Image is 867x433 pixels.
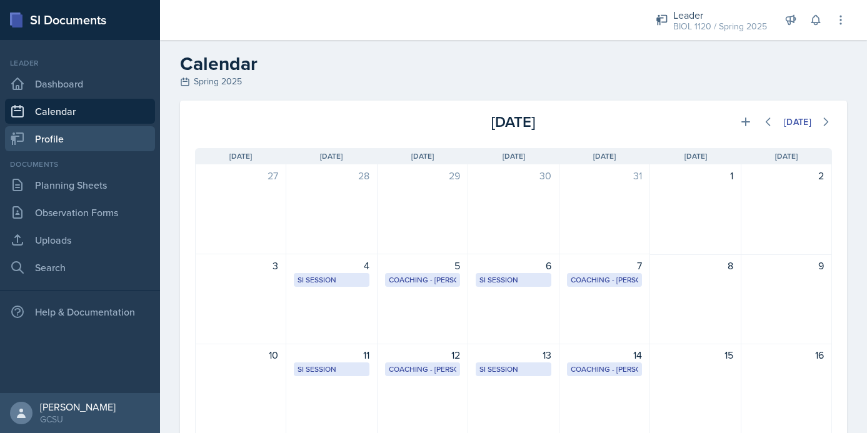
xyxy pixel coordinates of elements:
div: Coaching - [PERSON_NAME] [571,274,638,286]
div: 5 [385,258,460,273]
div: [PERSON_NAME] [40,401,116,413]
a: Planning Sheets [5,172,155,197]
a: Observation Forms [5,200,155,225]
a: Search [5,255,155,280]
div: Leader [673,7,767,22]
div: SI Session [298,364,365,375]
div: 7 [567,258,642,273]
div: 1 [658,168,733,183]
div: 15 [658,347,733,362]
div: 10 [203,347,278,362]
div: 28 [294,168,369,183]
span: [DATE] [775,151,798,162]
h2: Calendar [180,52,847,75]
div: 11 [294,347,369,362]
div: 2 [749,168,824,183]
span: [DATE] [684,151,707,162]
a: Dashboard [5,71,155,96]
div: GCSU [40,413,116,426]
span: [DATE] [320,151,343,162]
div: 3 [203,258,278,273]
div: Documents [5,159,155,170]
div: SI Session [298,274,365,286]
a: Uploads [5,227,155,252]
a: Calendar [5,99,155,124]
div: 12 [385,347,460,362]
div: Help & Documentation [5,299,155,324]
div: 9 [749,258,824,273]
a: Profile [5,126,155,151]
div: 31 [567,168,642,183]
div: 29 [385,168,460,183]
div: 14 [567,347,642,362]
div: [DATE] [408,111,620,133]
span: [DATE] [503,151,525,162]
div: 8 [658,258,733,273]
span: [DATE] [229,151,252,162]
div: SI Session [479,274,547,286]
div: 30 [476,168,551,183]
div: 16 [749,347,824,362]
div: 13 [476,347,551,362]
span: [DATE] [593,151,616,162]
div: Leader [5,57,155,69]
div: Coaching - [PERSON_NAME] [571,364,638,375]
div: BIOL 1120 / Spring 2025 [673,20,767,33]
div: 6 [476,258,551,273]
span: [DATE] [411,151,434,162]
div: [DATE] [784,117,811,127]
div: 27 [203,168,278,183]
div: Coaching - [PERSON_NAME] [389,364,456,375]
button: [DATE] [776,111,819,132]
div: Coaching - [PERSON_NAME] [389,274,456,286]
div: 4 [294,258,369,273]
div: SI Session [479,364,547,375]
div: Spring 2025 [180,75,847,88]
